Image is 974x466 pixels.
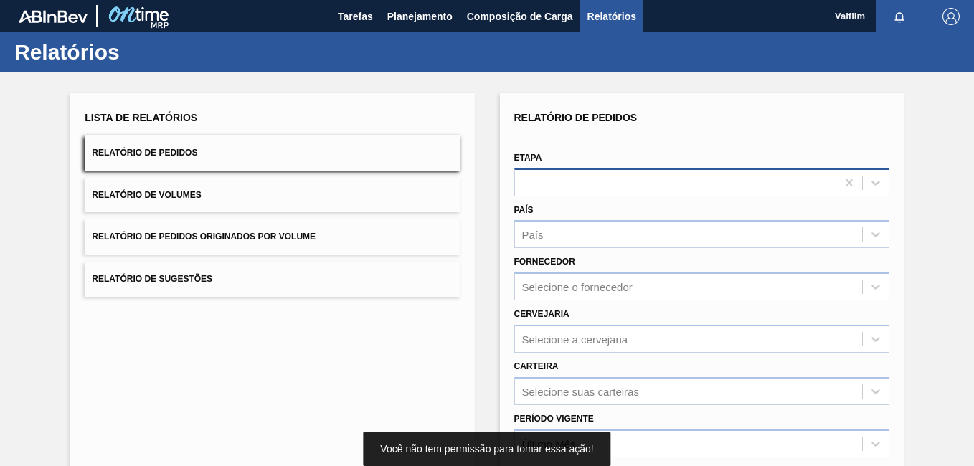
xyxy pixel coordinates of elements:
label: Período Vigente [514,414,594,424]
label: Cervejaria [514,309,569,319]
span: Tarefas [338,8,373,25]
label: País [514,205,534,215]
h1: Relatórios [14,44,269,60]
button: Notificações [876,6,922,27]
div: Selecione o fornecedor [522,281,633,293]
button: Relatório de Sugestões [85,262,460,297]
label: Etapa [514,153,542,163]
div: Selecione a cervejaria [522,333,628,345]
button: Relatório de Pedidos [85,135,460,171]
label: Carteira [514,361,559,371]
span: Planejamento [387,8,453,25]
button: Relatório de Pedidos Originados por Volume [85,219,460,255]
img: TNhmsLtSVTkK8tSr43FrP2fwEKptu5GPRR3wAAAABJRU5ErkJggg== [19,10,88,23]
span: Relatórios [587,8,636,25]
div: Selecione suas carteiras [522,385,639,397]
label: Fornecedor [514,257,575,267]
button: Relatório de Volumes [85,178,460,213]
div: País [522,229,544,241]
span: Relatório de Pedidos [514,112,638,123]
span: Relatório de Pedidos [92,148,197,158]
span: Relatório de Pedidos Originados por Volume [92,232,316,242]
span: Relatório de Volumes [92,190,201,200]
span: Relatório de Sugestões [92,274,212,284]
span: Você não tem permissão para tomar essa ação! [380,443,593,455]
span: Lista de Relatórios [85,112,197,123]
img: Logout [942,8,960,25]
span: Composição de Carga [467,8,573,25]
